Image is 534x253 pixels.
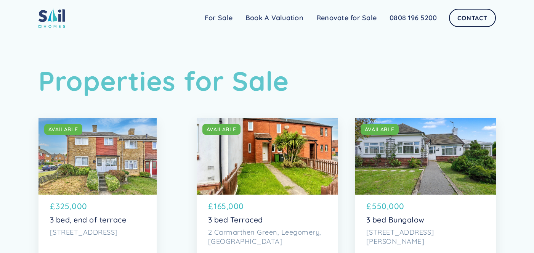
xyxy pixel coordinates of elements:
[239,10,310,26] a: Book A Valuation
[208,228,326,246] p: 2 Carmarthen Green, Leegomery, [GEOGRAPHIC_DATA]
[50,228,145,237] p: [STREET_ADDRESS]
[366,228,484,246] p: [STREET_ADDRESS][PERSON_NAME]
[366,200,372,213] p: £
[56,200,87,213] p: 325,000
[365,126,394,133] div: AVAILABLE
[50,215,145,224] p: 3 bed, end of terrace
[208,200,213,213] p: £
[383,10,443,26] a: 0808 196 5200
[449,9,496,27] a: Contact
[310,10,383,26] a: Renovate for Sale
[38,8,65,28] img: sail home logo colored
[214,200,244,213] p: 165,000
[50,200,55,213] p: £
[198,10,239,26] a: For Sale
[207,126,236,133] div: AVAILABLE
[366,215,484,224] p: 3 bed Bungalow
[372,200,404,213] p: 550,000
[38,65,496,97] h1: Properties for Sale
[208,215,326,224] p: 3 bed Terraced
[48,126,78,133] div: AVAILABLE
